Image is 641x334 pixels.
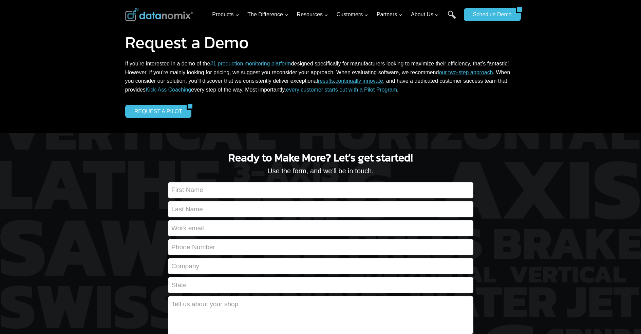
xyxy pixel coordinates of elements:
[297,10,328,19] span: Resources
[125,105,187,118] a: REQUEST A PILOT
[439,70,493,75] a: our two-step approach
[286,87,397,93] a: every customer starts out with a Pilot Program
[125,8,193,21] img: Datanomix
[464,8,516,21] a: Schedule Demo
[337,10,368,19] span: Customers
[146,87,191,93] a: Kick-Ass Coaching
[168,201,473,217] input: Last Name
[210,61,291,66] a: #1 production monitoring platform
[168,220,473,236] input: Work email
[318,78,334,84] a: results
[125,59,516,94] p: If you’re interested in a demo of the designed specifically for manufacturers looking to maximize...
[377,10,402,19] span: Partners
[335,78,383,84] a: continually innovate
[168,277,473,293] input: State
[411,10,439,19] span: About Us
[125,34,516,51] h1: Request a Demo
[247,10,288,19] span: The Difference
[209,4,460,26] nav: Primary Navigation
[448,11,456,26] a: Search
[168,163,473,179] p: Use the form, and we’ll be in touch.
[168,182,473,198] input: First Name
[212,10,239,19] span: Products
[228,150,413,166] span: Ready to Make More? Let’s get started!
[168,258,473,274] input: Company
[168,239,473,255] input: Phone Number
